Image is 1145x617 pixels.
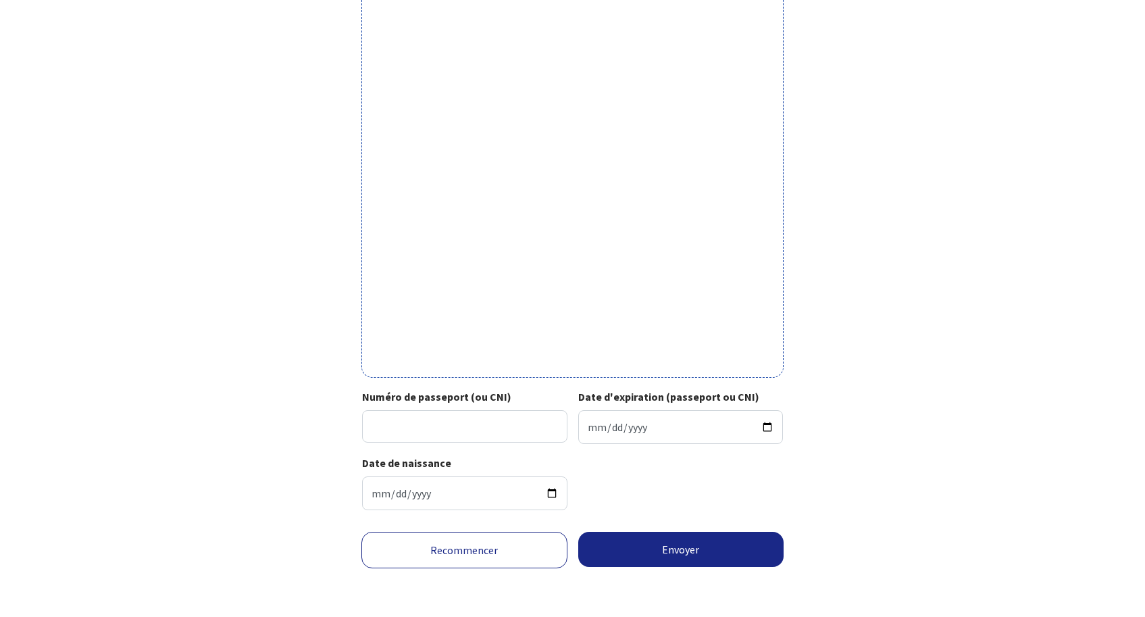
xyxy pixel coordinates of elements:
[542,418,559,435] keeper-lock: Open Keeper Popup
[578,532,784,567] button: Envoyer
[362,390,511,403] strong: Numéro de passeport (ou CNI)
[578,390,759,403] strong: Date d'expiration (passeport ou CNI)
[362,456,451,470] strong: Date de naissance
[361,532,567,568] a: Recommencer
